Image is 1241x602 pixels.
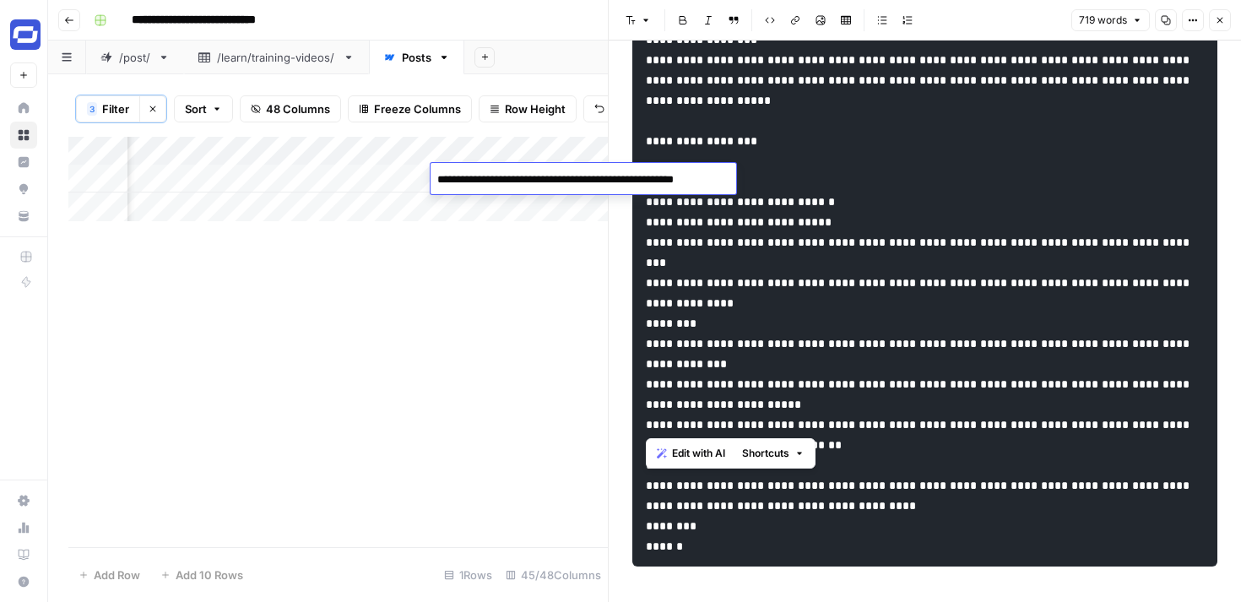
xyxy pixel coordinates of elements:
[10,514,37,541] a: Usage
[87,102,97,116] div: 3
[217,49,336,66] div: /learn/training-videos/
[240,95,341,122] button: 48 Columns
[10,568,37,595] button: Help + Support
[266,100,330,117] span: 48 Columns
[10,122,37,149] a: Browse
[185,100,207,117] span: Sort
[499,561,608,588] div: 45/48 Columns
[348,95,472,122] button: Freeze Columns
[89,102,95,116] span: 3
[184,41,369,74] a: /learn/training-videos/
[76,95,139,122] button: 3Filter
[374,100,461,117] span: Freeze Columns
[742,446,789,461] span: Shortcuts
[1071,9,1150,31] button: 719 words
[650,442,732,464] button: Edit with AI
[10,19,41,50] img: Synthesia Logo
[86,41,184,74] a: /post/
[369,41,464,74] a: Posts
[10,14,37,56] button: Workspace: Synthesia
[735,442,811,464] button: Shortcuts
[150,561,253,588] button: Add 10 Rows
[68,561,150,588] button: Add Row
[10,95,37,122] a: Home
[174,95,233,122] button: Sort
[10,176,37,203] a: Opportunities
[672,446,725,461] span: Edit with AI
[402,49,431,66] div: Posts
[10,541,37,568] a: Learning Hub
[437,561,499,588] div: 1 Rows
[119,49,151,66] div: /post/
[479,95,577,122] button: Row Height
[505,100,566,117] span: Row Height
[102,100,129,117] span: Filter
[94,567,140,583] span: Add Row
[10,149,37,176] a: Insights
[176,567,243,583] span: Add 10 Rows
[1079,13,1127,28] span: 719 words
[10,203,37,230] a: Your Data
[10,487,37,514] a: Settings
